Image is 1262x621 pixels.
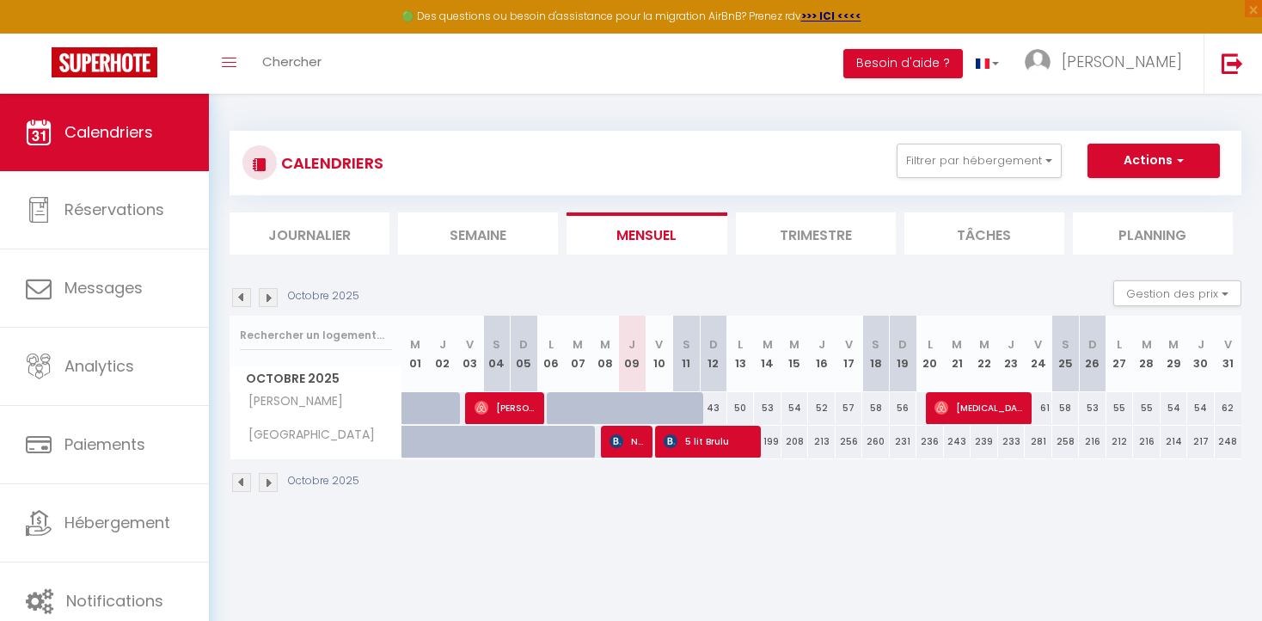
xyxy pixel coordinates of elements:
img: logout [1222,52,1243,74]
span: Chercher [262,52,322,71]
input: Rechercher un logement... [240,320,392,351]
abbr: L [928,336,933,353]
div: 217 [1187,426,1215,458]
span: Analytics [64,355,134,377]
span: Octobre 2025 [230,366,401,391]
div: 239 [971,426,998,458]
th: 27 [1106,316,1134,392]
abbr: L [1117,336,1122,353]
li: Planning [1073,212,1233,255]
img: ... [1025,49,1051,75]
div: 55 [1133,392,1161,424]
abbr: L [738,336,743,353]
div: 55 [1106,392,1134,424]
abbr: J [1198,336,1204,353]
li: Semaine [398,212,558,255]
abbr: M [410,336,420,353]
div: 57 [836,392,863,424]
div: 43 [700,392,727,424]
th: 28 [1133,316,1161,392]
th: 30 [1187,316,1215,392]
th: 15 [781,316,809,392]
th: 14 [754,316,781,392]
div: 260 [862,426,890,458]
th: 16 [808,316,836,392]
th: 09 [619,316,646,392]
div: 258 [1052,426,1080,458]
span: Paiements [64,433,145,455]
abbr: D [519,336,528,353]
div: 54 [781,392,809,424]
div: 214 [1161,426,1188,458]
div: 53 [754,392,781,424]
div: 54 [1187,392,1215,424]
div: 256 [836,426,863,458]
th: 01 [402,316,430,392]
div: 236 [916,426,944,458]
th: 25 [1052,316,1080,392]
abbr: M [952,336,962,353]
div: 248 [1215,426,1242,458]
abbr: V [466,336,474,353]
div: 281 [1025,426,1052,458]
div: 56 [890,392,917,424]
span: [GEOGRAPHIC_DATA] [233,426,379,445]
th: 20 [916,316,944,392]
span: 5 lit Brulu [664,425,756,458]
abbr: D [898,336,907,353]
button: Gestion des prix [1113,280,1241,306]
div: 52 [808,392,836,424]
th: 04 [483,316,511,392]
abbr: D [1088,336,1097,353]
div: 233 [998,426,1026,458]
span: [MEDICAL_DATA][PERSON_NAME] [934,391,1026,424]
th: 23 [998,316,1026,392]
th: 11 [673,316,701,392]
span: Nous serons 8 personnes. Si possible 1 lit par personne. En vous remerciant par avance. Bien cord... [610,425,646,458]
div: 216 [1079,426,1106,458]
abbr: M [1168,336,1179,353]
li: Tâches [904,212,1064,255]
th: 21 [944,316,971,392]
th: 03 [456,316,484,392]
p: Octobre 2025 [288,473,359,489]
strong: >>> ICI <<<< [801,9,861,23]
div: 216 [1133,426,1161,458]
abbr: D [709,336,718,353]
th: 22 [971,316,998,392]
div: 54 [1161,392,1188,424]
abbr: M [789,336,799,353]
li: Journalier [230,212,389,255]
div: 50 [727,392,755,424]
span: Hébergement [64,512,170,533]
abbr: M [1142,336,1152,353]
div: 58 [1052,392,1080,424]
div: 213 [808,426,836,458]
div: 62 [1215,392,1242,424]
li: Trimestre [736,212,896,255]
th: 26 [1079,316,1106,392]
th: 12 [700,316,727,392]
th: 05 [511,316,538,392]
abbr: M [979,336,989,353]
span: [PERSON_NAME] [475,391,539,424]
div: 53 [1079,392,1106,424]
div: 231 [890,426,917,458]
abbr: J [628,336,635,353]
a: ... [PERSON_NAME] [1012,34,1204,94]
th: 17 [836,316,863,392]
div: 208 [781,426,809,458]
abbr: V [1224,336,1232,353]
div: 243 [944,426,971,458]
p: Octobre 2025 [288,288,359,304]
span: Messages [64,277,143,298]
abbr: V [1034,336,1042,353]
abbr: V [655,336,663,353]
th: 10 [646,316,673,392]
span: Réservations [64,199,164,220]
abbr: M [600,336,610,353]
abbr: L [548,336,554,353]
abbr: J [818,336,825,353]
span: [PERSON_NAME] [233,392,347,411]
div: 58 [862,392,890,424]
